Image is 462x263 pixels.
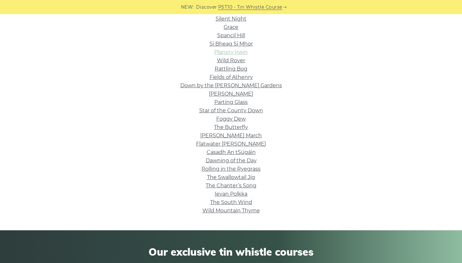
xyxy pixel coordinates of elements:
a: Ievan Polkka [215,191,247,197]
a: Rattling Bog [215,66,247,72]
a: Wild Mountain Thyme [202,208,260,214]
a: Star of the County Down [199,107,263,114]
span: NEW: [181,4,194,11]
a: Foggy Dew [216,116,246,122]
a: Dawning of the Day [206,157,257,164]
a: Wild Rover [217,57,245,64]
a: [PERSON_NAME] March [200,132,262,139]
a: [PERSON_NAME] [209,91,253,97]
a: Casadh An tSúgáin [207,149,256,155]
a: PST10 - Tin Whistle Course [218,4,282,11]
a: Flatwater [PERSON_NAME] [196,141,266,147]
a: The Chanter’s Song [206,182,256,189]
a: The Butterfly [214,124,248,130]
a: Planxty Irwin [214,49,248,55]
a: Si­ Bheag Si­ Mhor [210,41,253,47]
span: Discover [196,4,217,11]
a: Rolling in the Ryegrass [201,166,261,172]
a: Grace [224,24,238,30]
a: Down by the [PERSON_NAME] Gardens [180,82,282,89]
a: Parting Glass [214,99,248,105]
a: Spancil Hill [217,32,245,38]
a: The South Wind [210,199,252,205]
span: Our exclusive tin whistle courses [50,246,412,258]
a: The Swallowtail Jig [207,174,255,180]
a: Silent Night [216,16,246,22]
a: Fields of Athenry [210,74,253,80]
